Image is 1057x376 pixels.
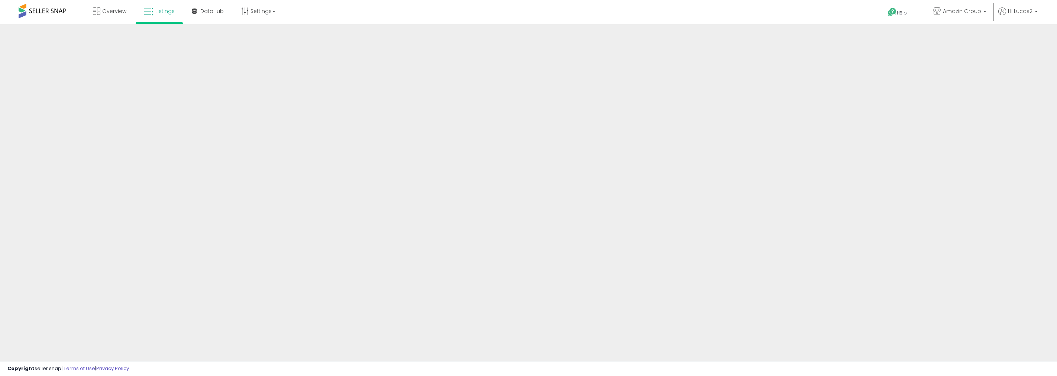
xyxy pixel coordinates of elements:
[882,2,921,24] a: Help
[897,10,907,16] span: Help
[998,7,1038,24] a: Hi Lucas2
[888,7,897,17] i: Get Help
[943,7,981,15] span: Amazin Group
[155,7,175,15] span: Listings
[102,7,126,15] span: Overview
[200,7,224,15] span: DataHub
[1008,7,1032,15] span: Hi Lucas2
